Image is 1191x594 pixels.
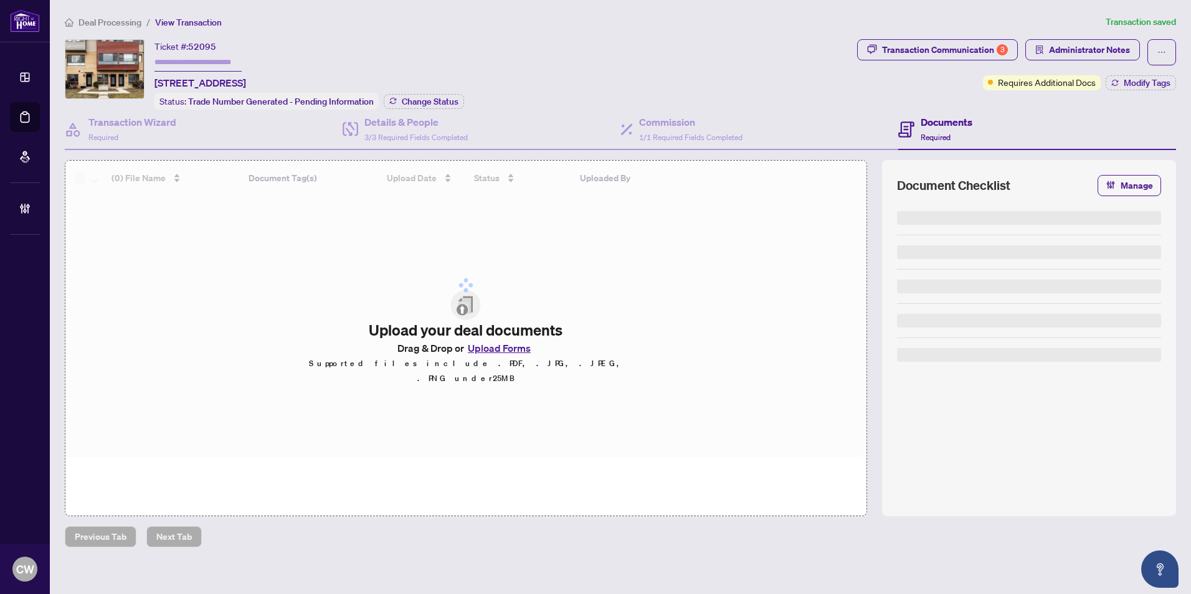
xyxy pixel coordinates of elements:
div: Ticket #: [154,39,216,54]
span: solution [1035,45,1044,54]
span: Requires Additional Docs [998,75,1096,89]
h4: Details & People [364,115,468,130]
img: logo [10,9,40,32]
span: Manage [1121,176,1153,196]
span: Trade Number Generated - Pending Information [188,96,374,107]
span: Document Checklist [897,177,1010,194]
button: Transaction Communication3 [857,39,1018,60]
img: IMG-S12240144_1.jpg [65,40,144,98]
span: View Transaction [155,17,222,28]
span: Required [921,133,951,142]
button: Next Tab [146,526,202,547]
span: 3/3 Required Fields Completed [364,133,468,142]
span: Modify Tags [1124,78,1170,87]
span: Required [88,133,118,142]
span: 52095 [188,41,216,52]
button: Open asap [1141,550,1179,588]
div: 3 [997,44,1008,55]
span: Administrator Notes [1049,40,1130,60]
h4: Transaction Wizard [88,115,176,130]
div: Transaction Communication [882,40,1008,60]
div: Status: [154,93,379,110]
button: Manage [1098,175,1161,196]
button: Administrator Notes [1025,39,1140,60]
li: / [146,15,150,29]
span: Change Status [402,97,458,106]
span: [STREET_ADDRESS] [154,75,246,90]
span: Deal Processing [78,17,141,28]
h4: Documents [921,115,972,130]
button: Change Status [384,94,464,109]
h4: Commission [639,115,743,130]
span: 1/1 Required Fields Completed [639,133,743,142]
article: Transaction saved [1106,15,1176,29]
span: CW [16,560,34,578]
button: Previous Tab [65,526,136,547]
span: ellipsis [1157,48,1166,57]
button: Modify Tags [1106,75,1176,90]
span: home [65,18,74,27]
